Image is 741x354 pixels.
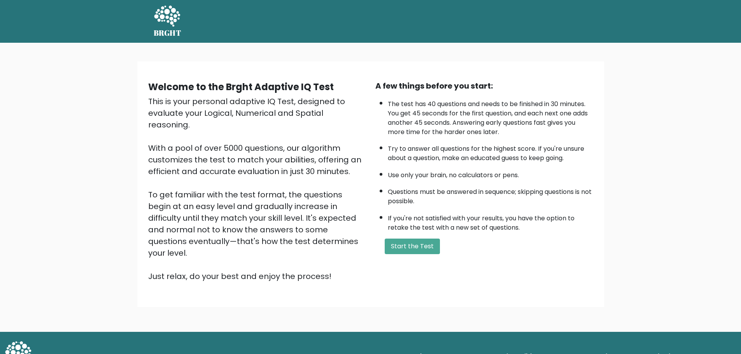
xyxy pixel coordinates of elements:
[388,96,593,137] li: The test has 40 questions and needs to be finished in 30 minutes. You get 45 seconds for the firs...
[148,96,366,282] div: This is your personal adaptive IQ Test, designed to evaluate your Logical, Numerical and Spatial ...
[154,3,182,40] a: BRGHT
[388,140,593,163] li: Try to answer all questions for the highest score. If you're unsure about a question, make an edu...
[154,28,182,38] h5: BRGHT
[375,80,593,92] div: A few things before you start:
[388,210,593,232] li: If you're not satisfied with your results, you have the option to retake the test with a new set ...
[388,183,593,206] li: Questions must be answered in sequence; skipping questions is not possible.
[388,167,593,180] li: Use only your brain, no calculators or pens.
[148,80,334,93] b: Welcome to the Brght Adaptive IQ Test
[385,239,440,254] button: Start the Test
